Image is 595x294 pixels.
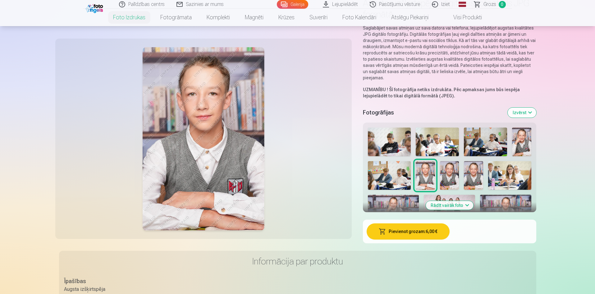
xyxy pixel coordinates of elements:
[64,256,531,267] h3: Informācija par produktu
[335,9,384,26] a: Foto kalendāri
[436,9,489,26] a: Visi produkti
[271,9,302,26] a: Krūzes
[363,87,520,98] strong: Šī fotogrāfija netiks izdrukāta. Pēc apmaksas jums būs iespēja lejupielādēt to tikai digitālā for...
[64,277,105,286] div: Īpašības
[86,2,105,13] img: /fa1
[199,9,237,26] a: Komplekti
[237,9,271,26] a: Magnēti
[363,25,536,81] p: Saglabājiet savas atmiņas uz sava datora vai telefona, lejupielādējot augstas kvalitātes JPG digi...
[384,9,436,26] a: Atslēgu piekariņi
[483,1,496,8] span: Grozs
[508,108,536,118] button: Izvērst
[302,9,335,26] a: Suvenīri
[499,1,506,8] span: 0
[426,201,473,210] button: Rādīt vairāk foto
[367,223,450,240] button: Pievienot grozam:6,00 €
[153,9,199,26] a: Fotogrāmata
[363,87,388,92] strong: UZMANĪBU !
[64,286,105,293] div: Augsta izšķirtspēja
[363,108,503,117] h5: Fotogrāfijas
[106,9,153,26] a: Foto izdrukas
